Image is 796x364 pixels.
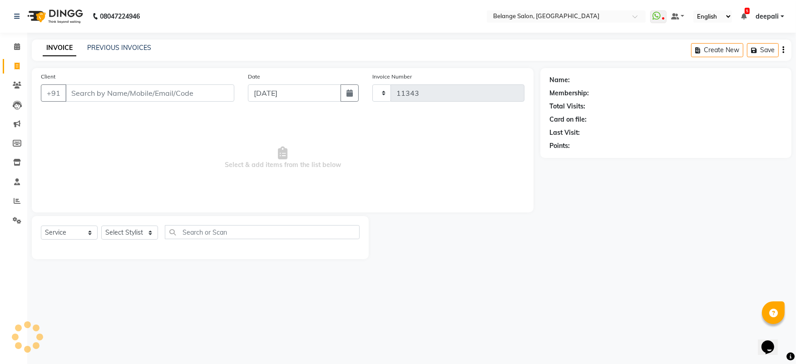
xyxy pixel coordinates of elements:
span: deepali [756,12,779,21]
div: Card on file: [549,115,587,124]
button: Save [747,43,779,57]
div: Last Visit: [549,128,580,138]
button: +91 [41,84,66,102]
span: Select & add items from the list below [41,113,524,203]
input: Search or Scan [165,225,360,239]
a: PREVIOUS INVOICES [87,44,151,52]
button: Create New [691,43,743,57]
div: Name: [549,75,570,85]
label: Client [41,73,55,81]
span: 5 [745,8,750,14]
iframe: chat widget [758,328,787,355]
input: Search by Name/Mobile/Email/Code [65,84,234,102]
div: Points: [549,141,570,151]
label: Invoice Number [372,73,412,81]
a: 5 [741,12,747,20]
div: Membership: [549,89,589,98]
b: 08047224946 [100,4,140,29]
a: INVOICE [43,40,76,56]
label: Date [248,73,260,81]
div: Total Visits: [549,102,585,111]
img: logo [23,4,85,29]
